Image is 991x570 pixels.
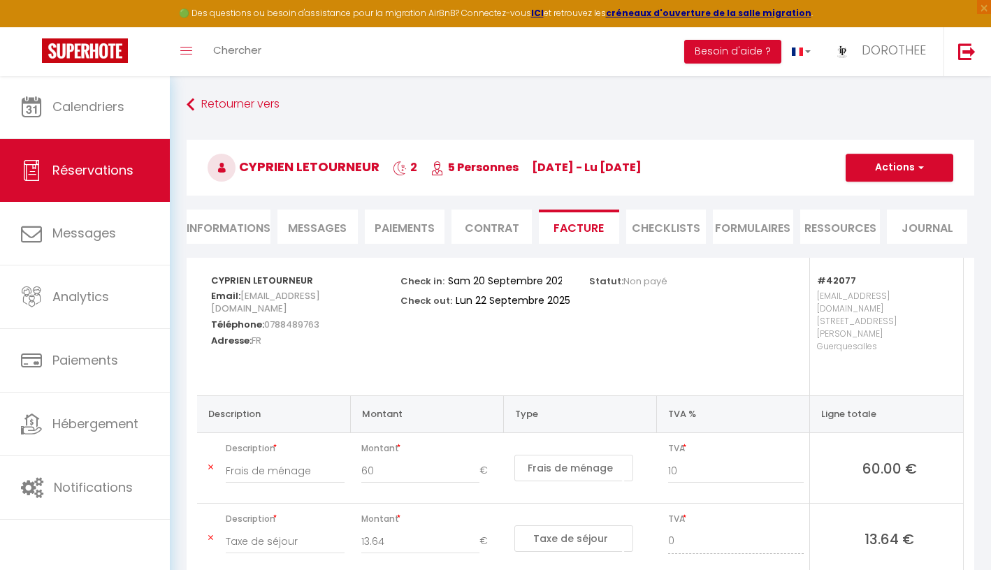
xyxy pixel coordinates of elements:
[451,210,532,244] li: Contrat
[606,7,811,19] a: créneaux d'ouverture de la salle migration
[288,220,347,236] span: Messages
[42,38,128,63] img: Super Booking
[252,330,261,351] span: FR
[626,210,707,244] li: CHECKLISTS
[479,458,498,483] span: €
[52,98,124,115] span: Calendriers
[213,43,261,57] span: Chercher
[393,159,417,175] span: 2
[187,210,270,244] li: Informations
[623,275,667,288] span: Non payé
[211,318,264,331] strong: Téléphone:
[531,7,544,19] a: ICI
[211,286,320,319] span: [EMAIL_ADDRESS][DOMAIN_NAME]
[208,158,379,175] span: CYPRIEN LETOURNEUR
[211,289,240,302] strong: Email:
[264,314,319,335] span: 0788489763
[226,509,345,529] span: Description
[657,395,810,432] th: TVA %
[532,159,642,175] span: [DATE] - lu [DATE]
[832,40,853,61] img: ...
[668,509,804,529] span: TVA
[589,272,667,288] p: Statut:
[54,478,133,496] span: Notifications
[958,43,976,60] img: logout
[197,395,350,432] th: Description
[52,161,133,179] span: Réservations
[187,92,974,117] a: Retourner vers
[817,286,949,381] p: [EMAIL_ADDRESS][DOMAIN_NAME] [STREET_ADDRESS][PERSON_NAME] Guerquesalles
[52,224,116,242] span: Messages
[211,274,313,287] strong: CYPRIEN LETOURNEUR
[821,27,943,76] a: ... DOROTHEE
[684,40,781,64] button: Besoin d'aide ?
[400,291,452,307] p: Check out:
[400,272,444,288] p: Check in:
[52,415,138,432] span: Hébergement
[810,395,963,432] th: Ligne totale
[211,334,252,347] strong: Adresse:
[668,439,804,458] span: TVA
[431,159,519,175] span: 5 Personnes
[539,210,619,244] li: Facture
[365,210,445,244] li: Paiements
[817,274,856,287] strong: #42077
[203,27,272,76] a: Chercher
[821,529,957,548] span: 13.64 €
[862,41,926,59] span: DOROTHEE
[350,395,503,432] th: Montant
[361,509,498,529] span: Montant
[226,439,345,458] span: Description
[52,288,109,305] span: Analytics
[821,458,957,478] span: 60.00 €
[361,439,498,458] span: Montant
[479,529,498,554] span: €
[846,154,953,182] button: Actions
[800,210,881,244] li: Ressources
[52,351,118,369] span: Paiements
[887,210,967,244] li: Journal
[503,395,656,432] th: Type
[713,210,793,244] li: FORMULAIRES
